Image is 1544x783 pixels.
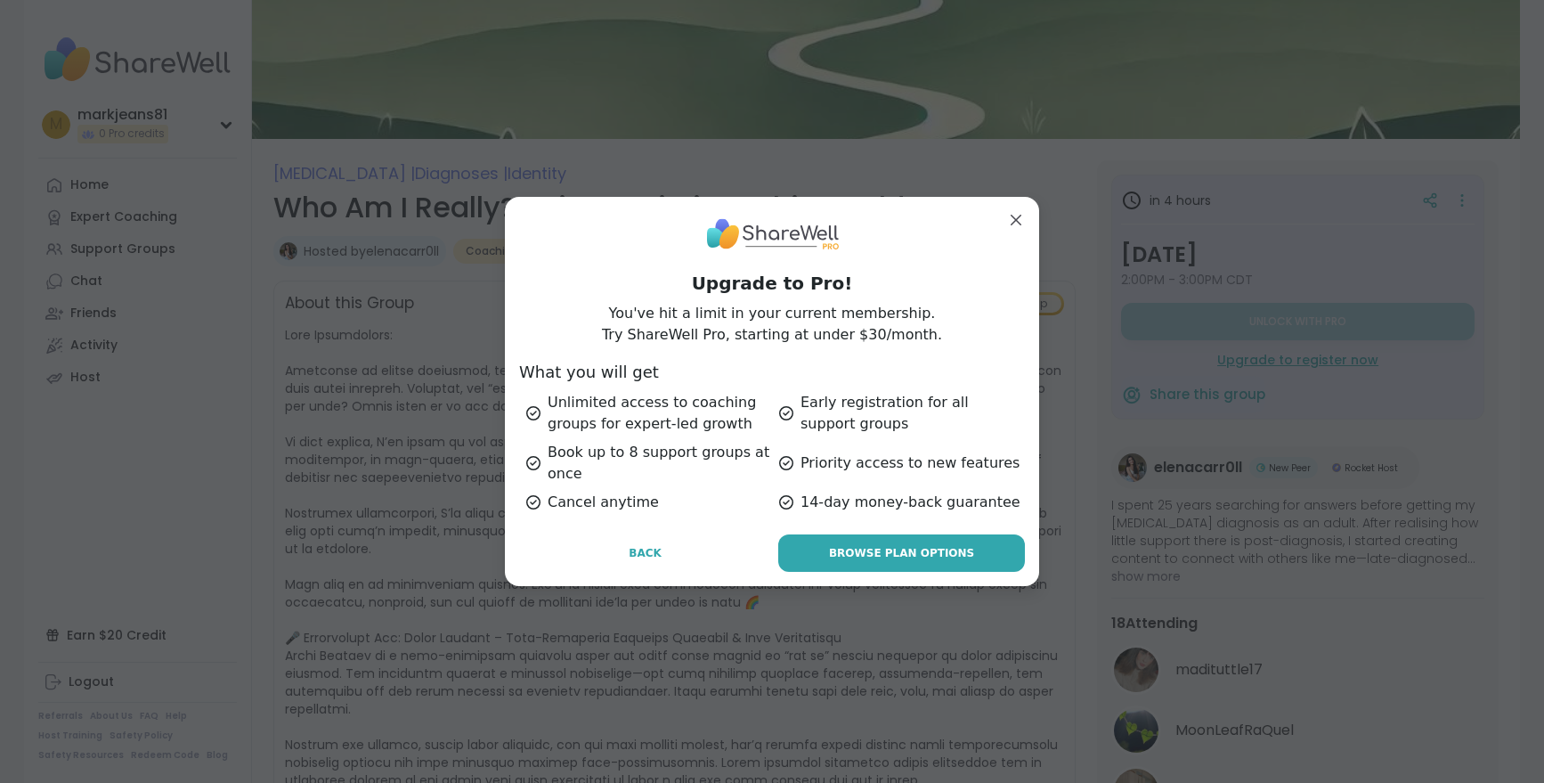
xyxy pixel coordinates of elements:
[602,303,942,346] p: You've hit a limit in your current membership. Try ShareWell Pro, starting at under $30/month.
[779,492,1025,513] div: 14-day money-back guarantee
[779,392,1025,435] div: Early registration for all support groups
[629,545,662,561] span: Back
[526,492,772,513] div: Cancel anytime
[519,534,771,572] button: Back
[778,534,1025,572] a: Browse Plan Options
[519,360,1025,385] h3: What you will get
[519,271,1025,296] h1: Upgrade to Pro!
[526,442,772,485] div: Book up to 8 support groups at once
[705,211,839,257] img: ShareWell Logo
[829,545,974,561] span: Browse Plan Options
[526,392,772,435] div: Unlimited access to coaching groups for expert-led growth
[779,442,1025,485] div: Priority access to new features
